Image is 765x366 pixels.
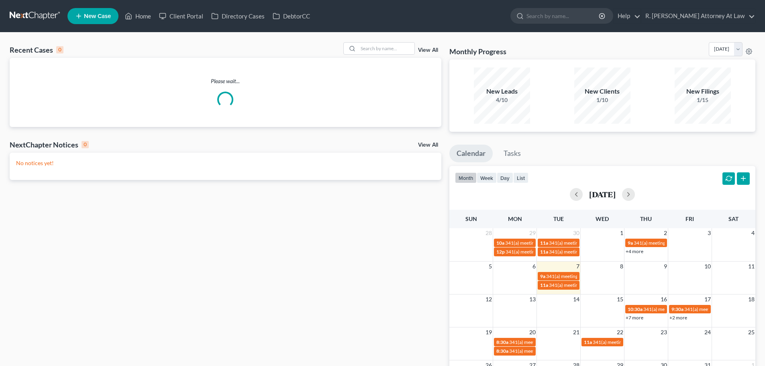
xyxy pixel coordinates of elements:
[540,240,548,246] span: 11a
[509,339,587,345] span: 341(a) meeting for [PERSON_NAME]
[596,215,609,222] span: Wed
[751,228,755,238] span: 4
[496,249,505,255] span: 12p
[477,172,497,183] button: week
[497,172,513,183] button: day
[528,294,537,304] span: 13
[10,77,441,85] p: Please wait...
[84,13,111,19] span: New Case
[704,294,712,304] span: 17
[540,282,548,288] span: 11a
[675,87,731,96] div: New Filings
[616,327,624,337] span: 22
[626,248,643,254] a: +4 more
[509,348,629,354] span: 341(a) meeting for [PERSON_NAME] & [PERSON_NAME]
[269,9,314,23] a: DebtorCC
[546,273,624,279] span: 341(a) meeting for [PERSON_NAME]
[549,249,626,255] span: 341(a) meeting for [PERSON_NAME]
[663,262,668,271] span: 9
[619,228,624,238] span: 1
[574,87,630,96] div: New Clients
[506,249,583,255] span: 341(a) meeting for [PERSON_NAME]
[496,145,528,162] a: Tasks
[747,327,755,337] span: 25
[669,315,687,321] a: +2 more
[526,8,600,23] input: Search by name...
[207,9,269,23] a: Directory Cases
[574,96,630,104] div: 1/10
[616,294,624,304] span: 15
[584,339,592,345] span: 11a
[643,306,721,312] span: 341(a) meeting for [PERSON_NAME]
[496,240,504,246] span: 10a
[528,228,537,238] span: 29
[619,262,624,271] span: 8
[10,140,89,149] div: NextChapter Notices
[449,47,506,56] h3: Monthly Progress
[553,215,564,222] span: Tue
[626,315,643,321] a: +7 more
[747,294,755,304] span: 18
[675,96,731,104] div: 1/15
[418,142,438,148] a: View All
[640,215,652,222] span: Thu
[505,240,625,246] span: 341(a) meeting for [PERSON_NAME] & [PERSON_NAME]
[572,327,580,337] span: 21
[474,87,530,96] div: New Leads
[540,249,548,255] span: 11a
[528,327,537,337] span: 20
[549,240,626,246] span: 341(a) meeting for [PERSON_NAME]
[704,327,712,337] span: 24
[56,46,63,53] div: 0
[660,327,668,337] span: 23
[465,215,477,222] span: Sun
[485,228,493,238] span: 28
[684,306,762,312] span: 341(a) meeting for [PERSON_NAME]
[707,228,712,238] span: 3
[589,190,616,198] h2: [DATE]
[488,262,493,271] span: 5
[634,240,711,246] span: 341(a) meeting for [PERSON_NAME]
[671,306,683,312] span: 9:30a
[747,262,755,271] span: 11
[474,96,530,104] div: 4/10
[628,240,633,246] span: 9a
[496,339,508,345] span: 8:30a
[685,215,694,222] span: Fri
[121,9,155,23] a: Home
[549,282,669,288] span: 341(a) meeting for [PERSON_NAME] & [PERSON_NAME]
[155,9,207,23] a: Client Portal
[704,262,712,271] span: 10
[660,294,668,304] span: 16
[449,145,493,162] a: Calendar
[572,228,580,238] span: 30
[485,327,493,337] span: 19
[572,294,580,304] span: 14
[82,141,89,148] div: 0
[485,294,493,304] span: 12
[496,348,508,354] span: 8:30a
[728,215,738,222] span: Sat
[575,262,580,271] span: 7
[358,43,414,54] input: Search by name...
[508,215,522,222] span: Mon
[641,9,755,23] a: R. [PERSON_NAME] Attorney At Law
[455,172,477,183] button: month
[418,47,438,53] a: View All
[593,339,670,345] span: 341(a) meeting for [PERSON_NAME]
[628,306,643,312] span: 10:30a
[10,45,63,55] div: Recent Cases
[540,273,545,279] span: 9a
[513,172,528,183] button: list
[16,159,435,167] p: No notices yet!
[532,262,537,271] span: 6
[663,228,668,238] span: 2
[614,9,641,23] a: Help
